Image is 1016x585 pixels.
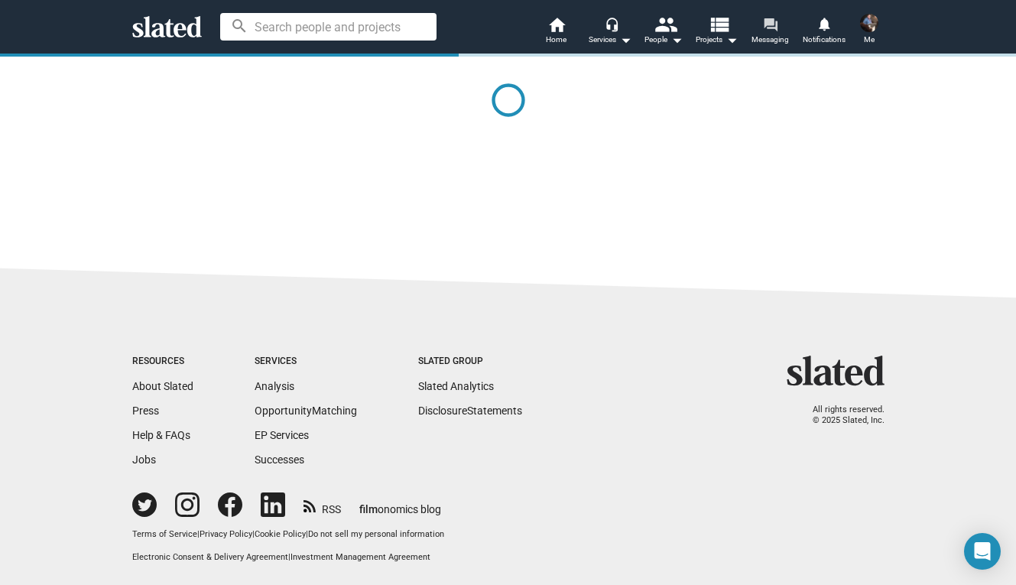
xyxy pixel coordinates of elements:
span: | [288,552,291,562]
a: Press [132,405,159,417]
a: Investment Management Agreement [291,552,430,562]
a: filmonomics blog [359,490,441,517]
a: EP Services [255,429,309,441]
a: Slated Analytics [418,380,494,392]
a: Analysis [255,380,294,392]
span: Projects [696,31,738,49]
mat-icon: headset_mic [605,17,618,31]
input: Search people and projects [220,13,437,41]
div: Open Intercom Messenger [964,533,1001,570]
a: DisclosureStatements [418,405,522,417]
span: Home [546,31,566,49]
div: People [644,31,683,49]
mat-icon: people [654,13,676,35]
a: Electronic Consent & Delivery Agreement [132,552,288,562]
span: film [359,503,378,515]
a: Privacy Policy [200,529,252,539]
mat-icon: notifications [816,16,831,31]
button: Services [583,15,637,49]
mat-icon: view_list [707,13,729,35]
mat-icon: forum [763,17,777,31]
a: Help & FAQs [132,429,190,441]
div: Slated Group [418,356,522,368]
button: Jane BakerMe [851,11,888,50]
div: Services [589,31,631,49]
span: | [252,529,255,539]
img: Jane Baker [860,14,878,32]
a: Jobs [132,453,156,466]
span: Me [864,31,875,49]
div: Resources [132,356,193,368]
a: Notifications [797,15,851,49]
a: RSS [304,493,341,517]
a: Messaging [744,15,797,49]
button: People [637,15,690,49]
a: OpportunityMatching [255,405,357,417]
mat-icon: arrow_drop_down [722,31,741,49]
span: | [306,529,308,539]
button: Do not sell my personal information [308,529,444,541]
div: Services [255,356,357,368]
mat-icon: arrow_drop_down [616,31,635,49]
span: Messaging [751,31,789,49]
button: Projects [690,15,744,49]
a: About Slated [132,380,193,392]
a: Cookie Policy [255,529,306,539]
mat-icon: home [547,15,566,34]
span: | [197,529,200,539]
mat-icon: arrow_drop_down [667,31,686,49]
p: All rights reserved. © 2025 Slated, Inc. [797,405,885,427]
a: Home [530,15,583,49]
a: Successes [255,453,304,466]
a: Terms of Service [132,529,197,539]
span: Notifications [803,31,846,49]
